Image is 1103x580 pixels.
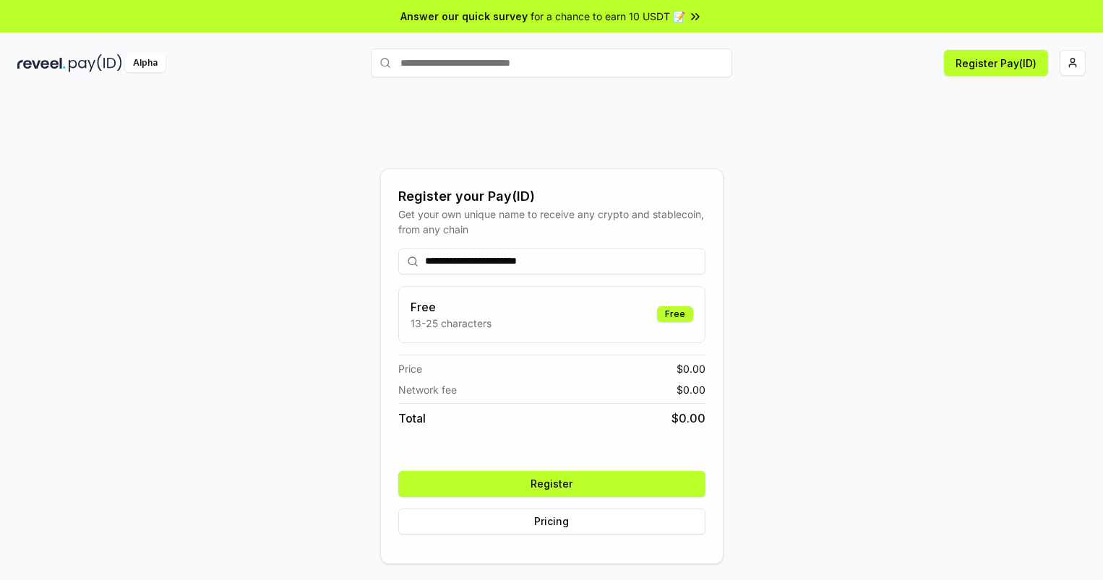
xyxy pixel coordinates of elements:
[677,382,705,397] span: $ 0.00
[944,50,1048,76] button: Register Pay(ID)
[398,471,705,497] button: Register
[671,410,705,427] span: $ 0.00
[398,186,705,207] div: Register your Pay(ID)
[398,382,457,397] span: Network fee
[69,54,122,72] img: pay_id
[411,298,492,316] h3: Free
[398,207,705,237] div: Get your own unique name to receive any crypto and stablecoin, from any chain
[657,306,693,322] div: Free
[398,361,422,376] span: Price
[677,361,705,376] span: $ 0.00
[411,316,492,331] p: 13-25 characters
[17,54,66,72] img: reveel_dark
[398,508,705,534] button: Pricing
[125,54,166,72] div: Alpha
[400,9,528,24] span: Answer our quick survey
[398,410,426,427] span: Total
[531,9,685,24] span: for a chance to earn 10 USDT 📝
